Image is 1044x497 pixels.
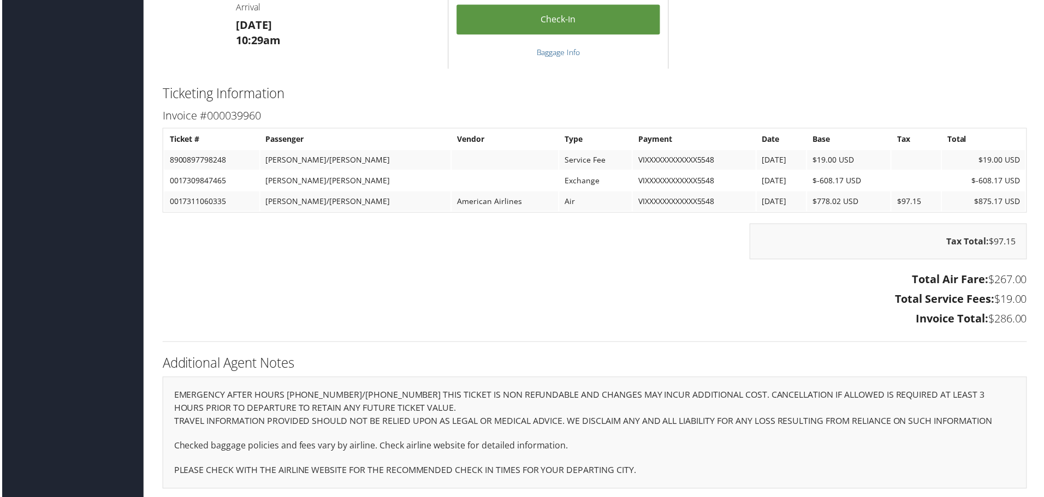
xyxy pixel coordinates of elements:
td: [DATE] [758,192,808,212]
h3: $267.00 [161,273,1029,288]
td: American Airlines [452,192,559,212]
td: $-608.17 USD [809,171,892,191]
td: VIXXXXXXXXXXXX5548 [633,171,756,191]
td: Service Fee [560,151,633,170]
th: Type [560,130,633,149]
td: 0017311060335 [163,192,258,212]
th: Total [944,130,1028,149]
td: [DATE] [758,171,808,191]
td: 0017309847465 [163,171,258,191]
h3: Invoice #000039960 [161,109,1029,124]
td: 8900897798248 [163,151,258,170]
strong: [DATE] [235,17,271,32]
strong: Invoice Total: [918,312,990,327]
h2: Ticketing Information [161,84,1029,103]
td: [DATE] [758,151,808,170]
th: Tax [893,130,942,149]
td: VIXXXXXXXXXXXX5548 [633,151,756,170]
td: $-608.17 USD [944,171,1028,191]
th: Date [758,130,808,149]
a: Check-in [456,4,661,34]
p: TRAVEL INFORMATION PROVIDED SHOULD NOT BE RELIED UPON AS LEGAL OR MEDICAL ADVICE. WE DISCLAIM ANY... [173,416,1018,430]
td: $778.02 USD [809,192,892,212]
td: $97.15 [893,192,942,212]
td: $19.00 USD [809,151,892,170]
p: Checked baggage policies and fees vary by airline. Check airline website for detailed information. [173,440,1018,454]
strong: Total Service Fees: [897,292,996,307]
div: $97.15 [751,224,1029,260]
p: PLEASE CHECK WITH THE AIRLINE WEBSITE FOR THE RECOMMENDED CHECK IN TIMES FOR YOUR DEPARTING CITY. [173,465,1018,480]
th: Payment [633,130,756,149]
th: Ticket # [163,130,258,149]
td: $875.17 USD [944,192,1028,212]
td: [PERSON_NAME]/[PERSON_NAME] [259,171,450,191]
h2: Additional Agent Notes [161,355,1029,374]
td: [PERSON_NAME]/[PERSON_NAME] [259,151,450,170]
div: EMERGENCY AFTER HOURS [PHONE_NUMBER]/[PHONE_NUMBER] THIS TICKET IS NON REFUNDABLE AND CHANGES MAY... [161,378,1029,491]
h4: Arrival [235,1,440,13]
th: Vendor [452,130,559,149]
td: Exchange [560,171,633,191]
a: Baggage Info [537,47,580,57]
h3: $286.00 [161,312,1029,327]
strong: Tax Total: [948,236,991,248]
th: Base [809,130,892,149]
td: Air [560,192,633,212]
td: $19.00 USD [944,151,1028,170]
h3: $19.00 [161,292,1029,308]
strong: Total Air Fare: [914,273,990,288]
strong: 10:29am [235,33,280,47]
td: VIXXXXXXXXXXXX5548 [633,192,756,212]
th: Passenger [259,130,450,149]
td: [PERSON_NAME]/[PERSON_NAME] [259,192,450,212]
